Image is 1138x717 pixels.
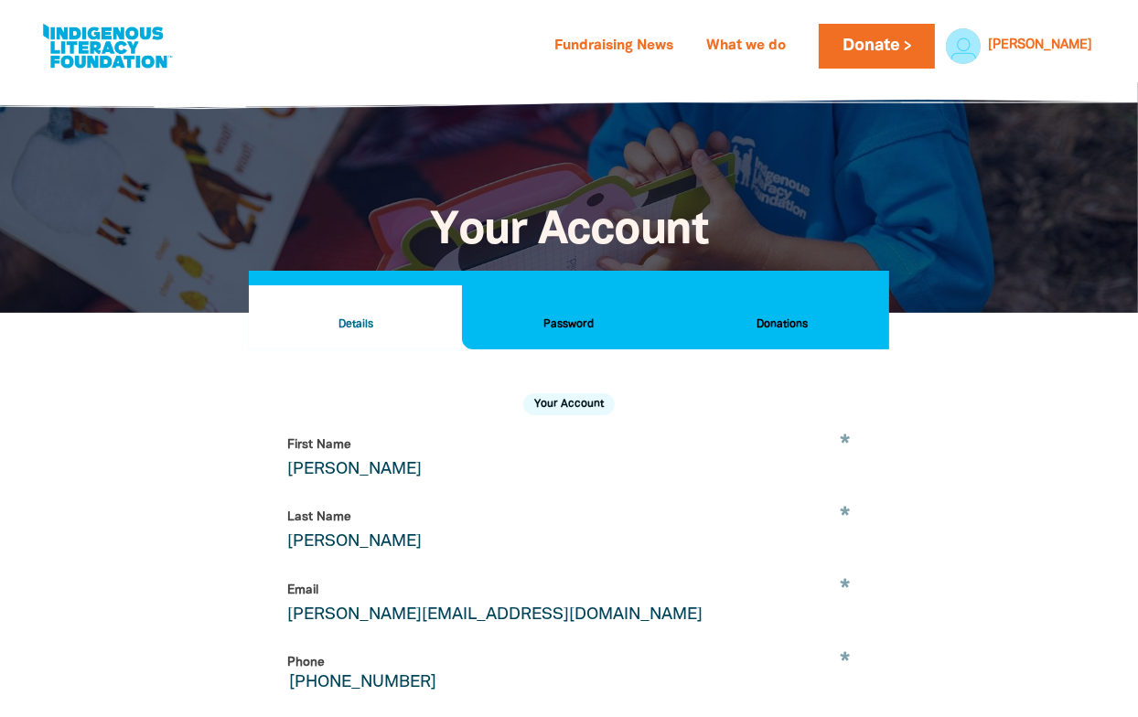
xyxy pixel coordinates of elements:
a: Donate [819,24,934,69]
button: Donations [676,285,889,349]
i: Required [840,652,850,672]
a: [PERSON_NAME] [988,39,1092,52]
h2: Donations [691,315,875,335]
a: What we do [695,32,797,61]
h2: Your Account [523,393,615,415]
a: Fundraising News [543,32,684,61]
span: Your Account [430,210,708,252]
h2: Password [477,315,660,335]
h2: Details [263,315,447,335]
button: Details [249,285,462,349]
button: Password [462,285,675,349]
